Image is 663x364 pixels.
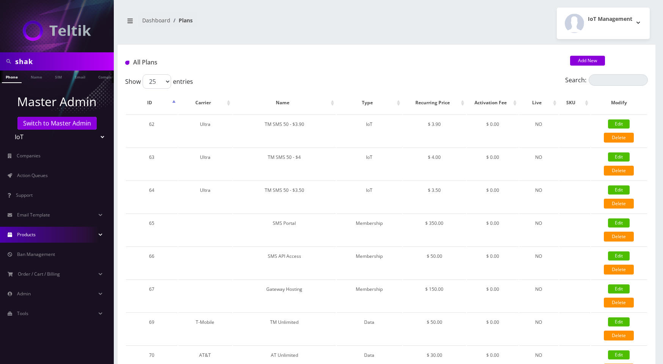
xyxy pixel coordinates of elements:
span: Order / Cart / Billing [18,271,60,277]
td: $ 0.00 [467,147,518,180]
a: Edit [608,317,630,326]
span: Admin [17,290,31,297]
td: IoT [337,147,402,180]
a: Edit [608,218,630,227]
a: Edit [608,152,630,162]
a: Edit [608,350,630,359]
th: ID: activate to sort column descending [126,92,178,114]
a: SIM [51,71,66,82]
td: $ 4.00 [403,147,466,180]
th: Type: activate to sort column ascending [337,92,402,114]
td: NO [519,279,558,312]
span: Products [17,231,36,238]
td: T-Mobile [178,312,232,345]
td: $ 0.00 [467,213,518,246]
th: Activation Fee: activate to sort column ascending [467,92,518,114]
a: Phone [2,71,22,83]
td: 62 [126,115,178,147]
td: Ultra [178,147,232,180]
td: $ 350.00 [403,213,466,246]
td: IoT [337,180,402,213]
nav: breadcrumb [123,13,381,34]
td: TM SMS 50 - $4 [233,147,336,180]
td: $ 0.00 [467,279,518,312]
span: Support [16,192,33,198]
a: Delete [604,298,634,308]
td: $ 150.00 [403,279,466,312]
a: Edit [608,185,630,195]
a: Delete [604,265,634,275]
td: SMS Portal [233,213,336,246]
a: Company [94,71,120,82]
td: SMS API Access [233,246,336,279]
td: $ 0.00 [467,246,518,279]
a: Dashboard [142,17,170,24]
td: $ 0.00 [467,115,518,147]
a: Edit [608,119,630,129]
a: Delete [604,232,634,242]
td: NO [519,180,558,213]
span: Ban Management [17,251,55,257]
th: Carrier: activate to sort column ascending [178,92,232,114]
label: Show entries [125,74,193,89]
td: NO [519,115,558,147]
td: NO [519,147,558,180]
th: Live: activate to sort column ascending [519,92,558,114]
td: TM SMS 50 - $3.50 [233,180,336,213]
th: SKU: activate to sort column ascending [559,92,590,114]
a: Name [27,71,46,82]
input: Search: [589,74,648,86]
td: TM Unlimited [233,312,336,345]
td: $ 0.00 [467,180,518,213]
td: 69 [126,312,178,345]
td: 67 [126,279,178,312]
td: 66 [126,246,178,279]
td: Ultra [178,180,232,213]
td: $ 0.00 [467,312,518,345]
label: Search: [565,74,648,86]
input: Search in Company [15,54,112,69]
span: Companies [17,152,41,159]
span: Tools [17,310,28,317]
a: Delete [604,133,634,143]
a: Add New [570,56,605,66]
td: $ 50.00 [403,246,466,279]
li: Plans [170,16,193,24]
td: Gateway Hosting [233,279,336,312]
td: $ 3.90 [403,115,466,147]
th: Recurring Price: activate to sort column ascending [403,92,466,114]
select: Showentries [143,74,171,89]
span: Email Template [17,212,50,218]
td: Membership [337,279,402,312]
a: Delete [604,331,634,340]
button: IoT Management [557,8,650,39]
td: 63 [126,147,178,180]
td: Data [337,312,402,345]
a: Edit [608,251,630,260]
td: Ultra [178,115,232,147]
th: Modify [591,92,647,114]
a: Delete [604,166,634,176]
td: IoT [337,115,402,147]
a: Email [71,71,89,82]
td: NO [519,312,558,345]
a: Delete [604,199,634,209]
span: Action Queues [17,172,48,179]
td: 65 [126,213,178,246]
td: $ 50.00 [403,312,466,345]
h1: All Plans [125,59,559,66]
td: Membership [337,246,402,279]
th: Name: activate to sort column ascending [233,92,336,114]
td: $ 3.50 [403,180,466,213]
td: Membership [337,213,402,246]
img: IoT [23,20,91,41]
td: 64 [126,180,178,213]
td: TM SMS 50 - $3.90 [233,115,336,147]
a: Edit [608,284,630,293]
td: NO [519,246,558,279]
a: Switch to Master Admin [17,117,97,130]
h2: IoT Management [588,16,632,22]
td: NO [519,213,558,246]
